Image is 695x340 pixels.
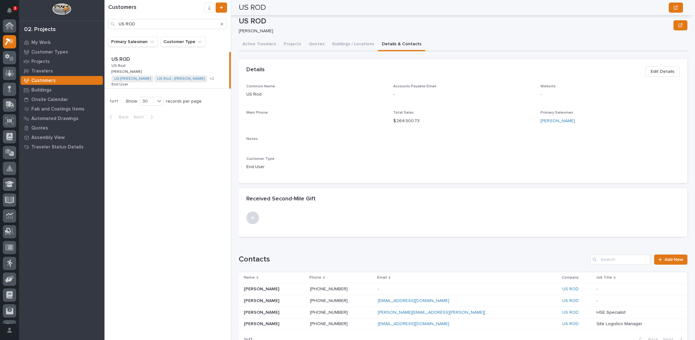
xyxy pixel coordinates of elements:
[244,274,255,281] p: Name
[310,287,348,291] a: [PHONE_NUMBER]
[239,283,687,295] tr: [PERSON_NAME][PERSON_NAME] [PHONE_NUMBER] -- US ROD --
[239,3,266,12] h2: US ROD
[140,98,155,105] div: 30
[244,297,281,304] p: [PERSON_NAME]
[562,298,579,304] a: US ROD
[309,274,321,281] p: Phone
[111,81,130,87] p: End User
[651,68,674,75] span: Edit Details
[378,38,425,51] button: Details & Contacts
[31,97,68,103] p: Onsite Calendar
[19,76,104,85] a: Customers
[654,255,687,265] a: Add New
[14,6,16,10] p: 3
[562,321,579,327] a: US ROD
[596,274,612,281] p: Job Title
[24,26,56,33] div: 02. Projects
[31,144,84,150] p: Traveler Status Details
[239,17,671,26] p: US ROD
[111,55,131,62] p: US ROD
[115,114,129,120] span: Back
[31,106,85,112] p: Fab and Coatings Items
[597,285,599,292] p: -
[244,309,281,315] p: [PERSON_NAME]
[540,85,556,88] span: Website
[246,111,268,115] span: Main Phone
[562,286,579,292] a: US ROD
[104,52,231,89] a: US RODUS ROD US RodUS Rod [PERSON_NAME][PERSON_NAME] US [PERSON_NAME] US Rod - [PERSON_NAME] +2En...
[19,114,104,123] a: Automated Drawings
[310,322,348,326] a: [PHONE_NUMBER]
[246,91,386,98] p: US Rod
[540,111,573,115] span: Primary Salesman
[246,137,258,141] span: Notes
[310,310,348,315] a: [PHONE_NUMBER]
[31,125,48,131] p: Quotes
[540,91,680,98] p: -
[239,255,588,264] h1: Contacts
[645,66,680,77] button: Edit Details
[108,19,227,29] div: Search
[114,77,151,81] a: US [PERSON_NAME]
[131,114,158,120] button: Next
[597,309,627,315] p: HSE Specialist
[246,164,386,170] p: End User
[377,274,387,281] p: Email
[246,196,316,203] h2: Received Second-Mile Gift
[8,8,16,18] div: Notifications3
[246,157,275,161] span: Customer Type
[166,99,202,104] p: records per page
[239,38,280,51] button: Active Travelers
[3,4,16,17] button: Notifications
[393,111,414,115] span: Total Sales
[31,78,56,84] p: Customers
[328,38,378,51] button: Buildings / Locations
[19,85,104,95] a: Buildings
[239,28,668,34] p: [PERSON_NAME]
[210,77,214,81] span: + 2
[393,85,436,88] span: Accounts Payable Email
[246,85,275,88] span: Common Name
[31,116,79,122] p: Automated Drawings
[378,322,449,326] a: [EMAIL_ADDRESS][DOMAIN_NAME]
[157,77,205,81] a: US Rod - [PERSON_NAME]
[111,62,127,68] p: US Rod
[378,285,380,292] p: -
[31,68,53,74] p: Travelers
[104,94,123,109] p: 1 of 1
[597,320,644,327] p: Site Logistics Manager
[104,114,131,120] button: Back
[280,38,305,51] button: Projects
[134,114,148,120] span: Next
[31,87,52,93] p: Buildings
[562,274,579,281] p: Company
[562,310,579,315] a: US ROD
[19,66,104,76] a: Travelers
[108,4,204,11] h1: Customers
[126,99,137,104] p: Show
[239,318,687,330] tr: [PERSON_NAME][PERSON_NAME] [PHONE_NUMBER] [EMAIL_ADDRESS][DOMAIN_NAME] US ROD Site Logistics Mana...
[239,306,687,318] tr: [PERSON_NAME][PERSON_NAME] [PHONE_NUMBER] [PERSON_NAME][EMAIL_ADDRESS][PERSON_NAME][PERSON_NAME][...
[52,3,71,15] img: Workspace Logo
[19,95,104,104] a: Onsite Calendar
[246,66,265,73] h2: Details
[19,133,104,142] a: Assembly View
[244,285,281,292] p: [PERSON_NAME]
[378,310,553,315] a: [PERSON_NAME][EMAIL_ADDRESS][PERSON_NAME][PERSON_NAME][DOMAIN_NAME]
[393,118,533,124] p: $ 264,500.73
[19,38,104,47] a: My Work
[378,299,449,303] a: [EMAIL_ADDRESS][DOMAIN_NAME]
[19,47,104,57] a: Customer Types
[590,255,650,265] input: Search
[239,295,687,306] tr: [PERSON_NAME][PERSON_NAME] [PHONE_NUMBER] [EMAIL_ADDRESS][DOMAIN_NAME] US ROD --
[393,91,533,98] p: -
[310,299,348,303] a: [PHONE_NUMBER]
[31,135,65,141] p: Assembly View
[161,37,206,47] button: Customer Type
[19,57,104,66] a: Projects
[108,37,158,47] button: Primary Salesman
[597,297,599,304] p: -
[244,320,281,327] p: [PERSON_NAME]
[19,104,104,114] a: Fab and Coatings Items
